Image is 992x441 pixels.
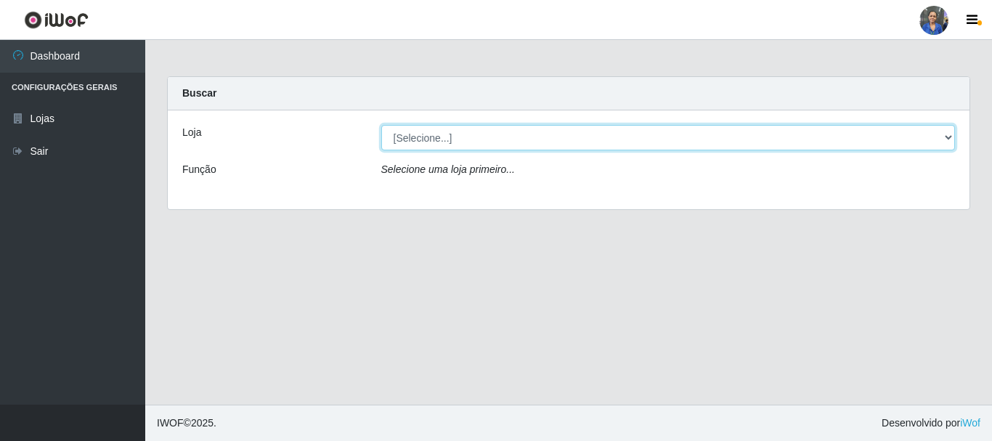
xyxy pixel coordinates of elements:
[157,417,184,429] span: IWOF
[960,417,980,429] a: iWof
[381,163,515,175] i: Selecione uma loja primeiro...
[182,162,216,177] label: Função
[182,87,216,99] strong: Buscar
[24,11,89,29] img: CoreUI Logo
[157,416,216,431] span: © 2025 .
[882,416,980,431] span: Desenvolvido por
[182,125,201,140] label: Loja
